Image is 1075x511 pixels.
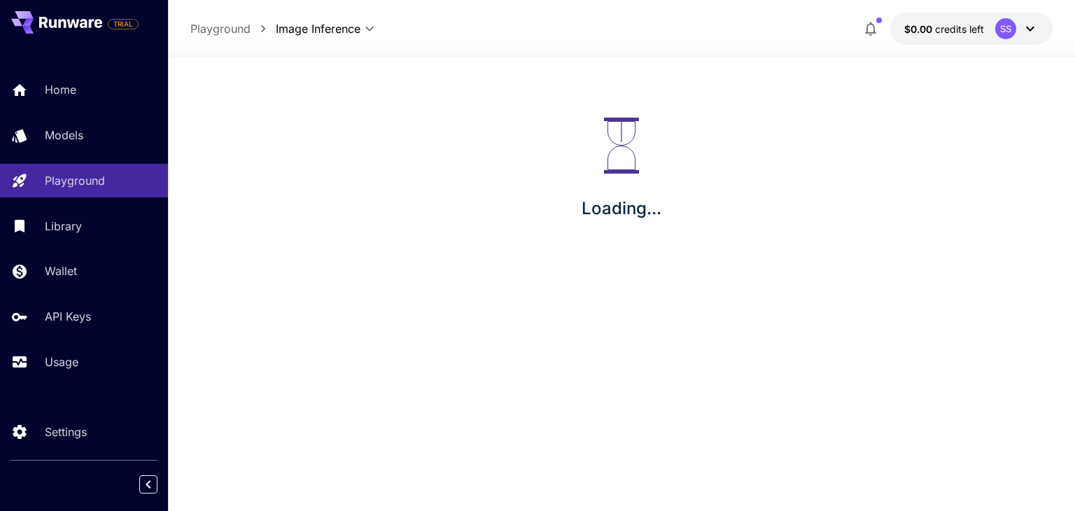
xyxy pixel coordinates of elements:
button: $0.00SS [890,13,1053,45]
span: credits left [935,23,984,35]
div: Collapse sidebar [150,472,168,497]
div: $0.00 [904,22,984,36]
button: Collapse sidebar [139,475,157,493]
div: SS [995,18,1016,39]
p: Usage [45,353,78,370]
span: TRIAL [108,19,138,29]
p: Models [45,127,83,143]
p: Loading... [582,196,661,221]
nav: breadcrumb [190,20,276,37]
span: Add your payment card to enable full platform functionality. [108,15,139,32]
p: API Keys [45,308,91,325]
p: Library [45,218,82,234]
p: Playground [45,172,105,189]
span: Image Inference [276,20,360,37]
p: Wallet [45,262,77,279]
a: Playground [190,20,251,37]
p: Home [45,81,76,98]
span: $0.00 [904,23,935,35]
p: Settings [45,423,87,440]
